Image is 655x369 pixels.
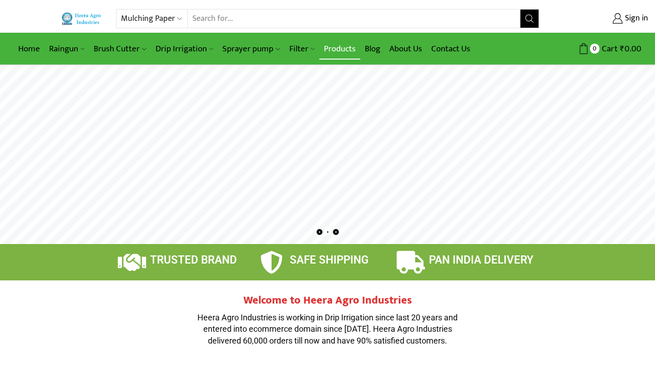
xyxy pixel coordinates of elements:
span: TRUSTED BRAND [150,254,237,266]
a: Filter [285,38,319,60]
a: Drip Irrigation [151,38,218,60]
a: About Us [385,38,427,60]
span: ₹ [620,42,625,56]
a: Sign in [553,10,648,27]
bdi: 0.00 [620,42,641,56]
span: Cart [600,43,618,55]
span: 0 [590,44,600,53]
input: Search for... [188,10,520,28]
a: Brush Cutter [89,38,151,60]
a: Home [14,38,45,60]
p: Heera Agro Industries is working in Drip Irrigation since last 20 years and entered into ecommerc... [191,312,464,347]
a: Raingun [45,38,89,60]
a: Products [319,38,360,60]
a: Sprayer pump [218,38,284,60]
a: Blog [360,38,385,60]
a: Contact Us [427,38,475,60]
a: 0 Cart ₹0.00 [548,40,641,57]
h2: Welcome to Heera Agro Industries [191,294,464,307]
span: Sign in [623,13,648,25]
button: Search button [520,10,539,28]
span: PAN INDIA DELIVERY [429,254,534,266]
span: SAFE SHIPPING [290,254,368,266]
